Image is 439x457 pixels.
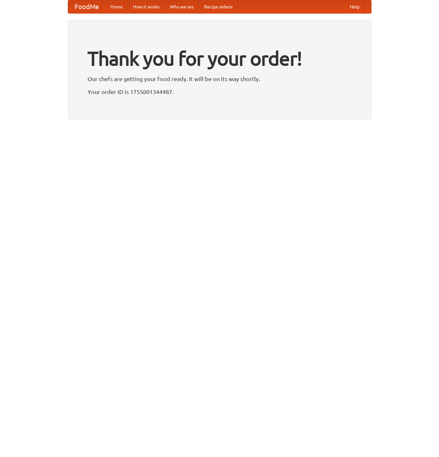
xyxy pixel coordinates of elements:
a: Help [345,0,365,13]
a: Home [105,0,128,13]
p: Our chefs are getting your food ready. It will be on its way shortly. [88,74,352,84]
a: Who we are [165,0,199,13]
a: FoodMe [68,0,105,13]
h1: Thank you for your order! [88,43,352,74]
p: Your order ID is 1755001344487. [88,87,352,97]
a: Recipe videos [199,0,238,13]
a: How it works [128,0,165,13]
